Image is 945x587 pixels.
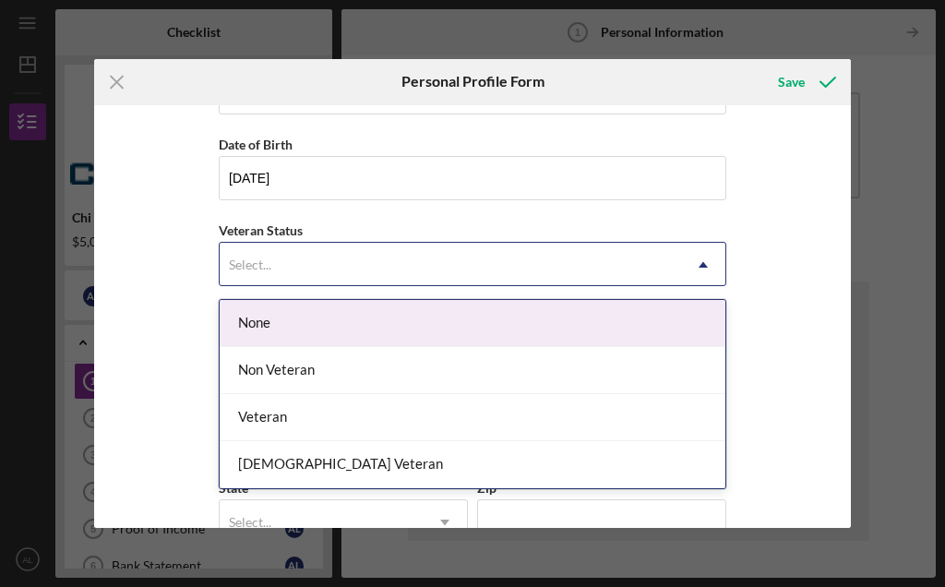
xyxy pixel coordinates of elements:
[778,64,805,101] div: Save
[401,73,544,90] h6: Personal Profile Form
[220,347,725,394] div: Non Veteran
[219,137,293,152] label: Date of Birth
[220,441,725,488] div: [DEMOGRAPHIC_DATA] Veteran
[229,258,271,272] div: Select...
[220,394,725,441] div: Veteran
[229,515,271,530] div: Select...
[760,64,851,101] button: Save
[220,300,725,347] div: None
